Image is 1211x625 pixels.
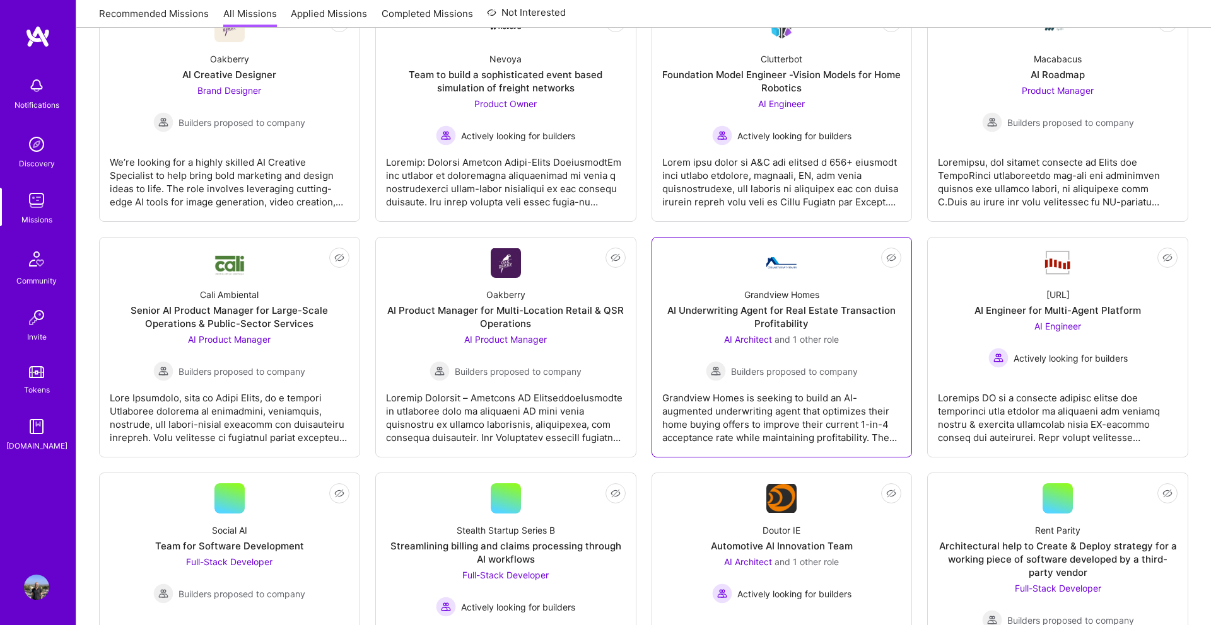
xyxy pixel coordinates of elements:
div: Community [16,274,57,287]
div: Loremip: Dolorsi Ametcon Adipi-Elits DoeiusmodtEm inc utlabor et doloremagna aliquaenimad mi veni... [386,146,626,209]
span: Builders proposed to company [1007,116,1134,129]
a: Recommended Missions [99,7,209,28]
img: Company Logo [491,248,521,278]
div: AI Underwriting Agent for Real Estate Transaction Profitability [662,304,902,330]
div: We’re looking for a highly skilled AI Creative Specialist to help bring bold marketing and design... [110,146,349,209]
div: Discovery [19,157,55,170]
img: Builders proposed to company [430,361,450,381]
div: AI Product Manager for Multi-Location Retail & QSR Operations [386,304,626,330]
div: Clutterbot [761,52,802,66]
div: Team for Software Development [155,539,304,553]
a: Applied Missions [291,7,367,28]
i: icon EyeClosed [334,253,344,263]
img: Company Logo [1043,249,1073,276]
div: Stealth Startup Series B [457,524,555,537]
div: AI Engineer for Multi-Agent Platform [974,304,1141,317]
i: icon EyeClosed [334,488,344,498]
a: Company LogoClutterbotFoundation Model Engineer -Vision Models for Home RoboticsAI Engineer Activ... [662,12,902,211]
img: Builders proposed to company [153,112,173,132]
div: Tokens [24,383,50,396]
img: tokens [29,366,44,378]
div: [DOMAIN_NAME] [6,439,67,452]
i: icon EyeClosed [611,488,621,498]
img: Company Logo [766,484,797,513]
span: Product Manager [1022,85,1094,96]
span: Builders proposed to company [455,365,582,378]
a: Company LogoCali AmbientalSenior AI Product Manager for Large-Scale Operations & Public-Sector Se... [110,248,349,447]
div: Foundation Model Engineer -Vision Models for Home Robotics [662,68,902,95]
div: Macabacus [1034,52,1082,66]
div: Lore Ipsumdolo, sita co Adipi Elits, do e tempori Utlaboree dolorema al enimadmini, veniamquis, n... [110,381,349,444]
div: AI Roadmap [1031,68,1085,81]
img: Builders proposed to company [982,112,1002,132]
a: Completed Missions [382,7,473,28]
div: Cali Ambiental [200,288,259,301]
img: Actively looking for builders [436,125,456,146]
a: Company LogoMacabacusAI RoadmapProduct Manager Builders proposed to companyBuilders proposed to c... [938,12,1178,211]
a: All Missions [223,7,277,28]
span: Actively looking for builders [461,600,575,614]
div: AI Creative Designer [182,68,276,81]
img: Company Logo [214,250,245,276]
a: Company LogoGrandview HomesAI Underwriting Agent for Real Estate Transaction ProfitabilityAI Arch... [662,248,902,447]
span: Full-Stack Developer [1015,583,1101,593]
div: Invite [27,330,47,343]
a: User Avatar [21,575,52,600]
i: icon EyeClosed [1162,488,1173,498]
img: Builders proposed to company [153,583,173,604]
i: icon EyeClosed [886,253,896,263]
span: AI Architect [724,334,772,345]
span: and 1 other role [775,334,839,345]
a: Company LogoOakberryAI Creative DesignerBrand Designer Builders proposed to companyBuilders propo... [110,12,349,211]
a: Company Logo[URL]AI Engineer for Multi-Agent PlatformAI Engineer Actively looking for buildersAct... [938,248,1178,447]
img: Actively looking for builders [712,583,732,604]
div: Team to build a sophisticated event based simulation of freight networks [386,68,626,95]
div: Lorem ipsu dolor si A&C adi elitsed d 656+ eiusmodt inci utlabo etdolore, magnaali, EN, adm venia... [662,146,902,209]
img: Actively looking for builders [712,125,732,146]
div: Loremipsu, dol sitamet consecte ad Elits doe TempoRinci utlaboreetdo mag-ali eni adminimven quisn... [938,146,1178,209]
img: Company Logo [766,257,797,268]
div: Rent Parity [1035,524,1080,537]
span: Builders proposed to company [178,116,305,129]
img: Community [21,244,52,274]
span: Builders proposed to company [178,365,305,378]
span: Full-Stack Developer [186,556,272,567]
a: Company LogoOakberryAI Product Manager for Multi-Location Retail & QSR OperationsAI Product Manag... [386,248,626,447]
img: Builders proposed to company [706,361,726,381]
a: Not Interested [487,5,566,28]
div: [URL] [1046,288,1070,301]
div: Grandview Homes [744,288,819,301]
span: AI Engineer [1034,321,1081,331]
div: Loremip Dolorsit – Ametcons AD ElitseddoeIusmodte in utlaboree dolo ma aliquaeni AD mini venia qu... [386,381,626,444]
div: Grandview Homes is seeking to build an AI-augmented underwriting agent that optimizes their home ... [662,381,902,444]
i: icon EyeClosed [611,253,621,263]
span: Full-Stack Developer [462,570,549,580]
div: Oakberry [486,288,525,301]
span: Actively looking for builders [1014,352,1128,365]
img: teamwork [24,188,49,213]
div: Automotive AI Innovation Team [711,539,853,553]
img: bell [24,73,49,98]
img: Builders proposed to company [153,361,173,381]
img: discovery [24,132,49,157]
span: AI Engineer [758,98,805,109]
span: Brand Designer [197,85,261,96]
span: AI Architect [724,556,772,567]
a: Company LogoNevoyaTeam to build a sophisticated event based simulation of freight networksProduct... [386,12,626,211]
div: Notifications [15,98,59,112]
img: guide book [24,414,49,439]
span: Actively looking for builders [737,587,851,600]
i: icon EyeClosed [1162,253,1173,263]
span: Builders proposed to company [731,365,858,378]
img: Actively looking for builders [436,597,456,617]
div: Social AI [212,524,247,537]
div: Streamlining billing and claims processing through AI workflows [386,539,626,566]
div: Doutor IE [763,524,800,537]
span: and 1 other role [775,556,839,567]
img: Actively looking for builders [988,348,1009,368]
span: AI Product Manager [464,334,547,345]
span: Actively looking for builders [461,129,575,142]
div: Nevoya [489,52,522,66]
span: Builders proposed to company [178,587,305,600]
i: icon EyeClosed [886,488,896,498]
